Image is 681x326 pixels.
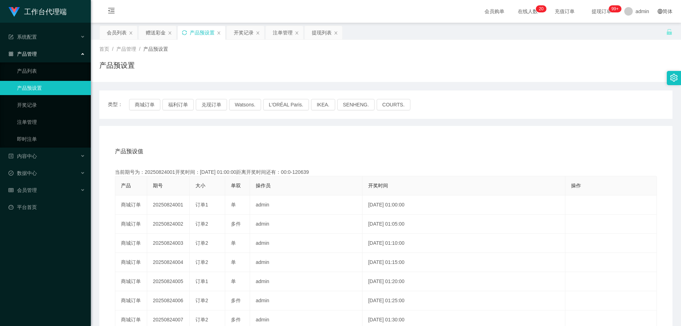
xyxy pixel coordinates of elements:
div: 会员列表 [107,26,127,39]
a: 开奖记录 [17,98,85,112]
button: 兑现订单 [196,99,227,110]
span: 订单2 [195,221,208,227]
div: 提现列表 [312,26,332,39]
span: 多件 [231,221,241,227]
i: 图标: close [334,31,338,35]
span: 产品预设置 [143,46,168,52]
span: 订单1 [195,278,208,284]
span: 订单2 [195,240,208,246]
i: 图标: close [129,31,133,35]
span: 单双 [231,183,241,188]
span: / [112,46,113,52]
p: 0 [541,5,544,12]
span: 多件 [231,317,241,322]
td: [DATE] 01:15:00 [362,253,565,272]
span: 多件 [231,298,241,303]
i: 图标: check-circle-o [9,171,13,176]
i: 图标: close [295,31,299,35]
i: 图标: form [9,34,13,39]
span: / [139,46,140,52]
i: 图标: setting [670,74,678,82]
span: 订单2 [195,259,208,265]
span: 产品管理 [116,46,136,52]
td: [DATE] 01:20:00 [362,272,565,291]
td: [DATE] 01:25:00 [362,291,565,310]
td: 商城订单 [115,215,147,234]
td: 商城订单 [115,272,147,291]
span: 数据中心 [9,170,37,176]
div: 产品预设置 [190,26,215,39]
td: admin [250,291,362,310]
span: 内容中心 [9,153,37,159]
span: 操作 [571,183,581,188]
span: 首页 [99,46,109,52]
span: 产品 [121,183,131,188]
i: 图标: close [217,31,221,35]
img: logo.9652507e.png [9,7,20,17]
i: 图标: global [658,9,663,14]
span: 期号 [153,183,163,188]
i: 图标: profile [9,154,13,159]
span: 操作员 [256,183,271,188]
span: 充值订单 [551,9,578,14]
div: 注单管理 [273,26,293,39]
i: 图标: sync [182,30,187,35]
div: 开奖记录 [234,26,254,39]
span: 开奖时间 [368,183,388,188]
i: 图标: close [168,31,172,35]
td: 20250824004 [147,253,190,272]
span: 订单2 [195,317,208,322]
td: 商城订单 [115,291,147,310]
span: 大小 [195,183,205,188]
h1: 工作台代理端 [24,0,67,23]
td: 20250824003 [147,234,190,253]
span: 产品管理 [9,51,37,57]
button: IKEA. [311,99,335,110]
td: 20250824002 [147,215,190,234]
h1: 产品预设置 [99,60,135,71]
td: [DATE] 01:00:00 [362,195,565,215]
span: 提现订单 [588,9,615,14]
sup: 20 [536,5,546,12]
td: [DATE] 01:05:00 [362,215,565,234]
a: 产品预设置 [17,81,85,95]
span: 产品预设值 [115,147,143,156]
p: 2 [539,5,541,12]
button: Watsons. [229,99,261,110]
div: 当前期号为：20250824001开奖时间：[DATE] 01:00:00距离开奖时间还有：00:0-120639 [115,168,657,176]
a: 注单管理 [17,115,85,129]
button: COURTS. [377,99,410,110]
button: 商城订单 [129,99,160,110]
i: 图标: appstore-o [9,51,13,56]
sup: 946 [609,5,621,12]
td: 商城订单 [115,234,147,253]
i: 图标: close [256,31,260,35]
td: admin [250,253,362,272]
td: admin [250,272,362,291]
span: 单 [231,259,236,265]
span: 订单2 [195,298,208,303]
button: 福利订单 [162,99,194,110]
td: 商城订单 [115,253,147,272]
button: SENHENG. [337,99,375,110]
span: 订单1 [195,202,208,208]
span: 在线人数 [514,9,541,14]
span: 会员管理 [9,187,37,193]
td: 商城订单 [115,195,147,215]
td: admin [250,234,362,253]
td: 20250824001 [147,195,190,215]
td: 20250824006 [147,291,190,310]
i: 图标: table [9,188,13,193]
i: 图标: menu-fold [99,0,123,23]
a: 工作台代理端 [9,9,67,14]
span: 单 [231,278,236,284]
a: 图标: dashboard平台首页 [9,200,85,214]
td: 20250824005 [147,272,190,291]
span: 单 [231,202,236,208]
span: 类型： [108,99,129,110]
i: 图标: unlock [666,29,672,35]
span: 单 [231,240,236,246]
span: 系统配置 [9,34,37,40]
div: 赠送彩金 [146,26,166,39]
td: admin [250,215,362,234]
